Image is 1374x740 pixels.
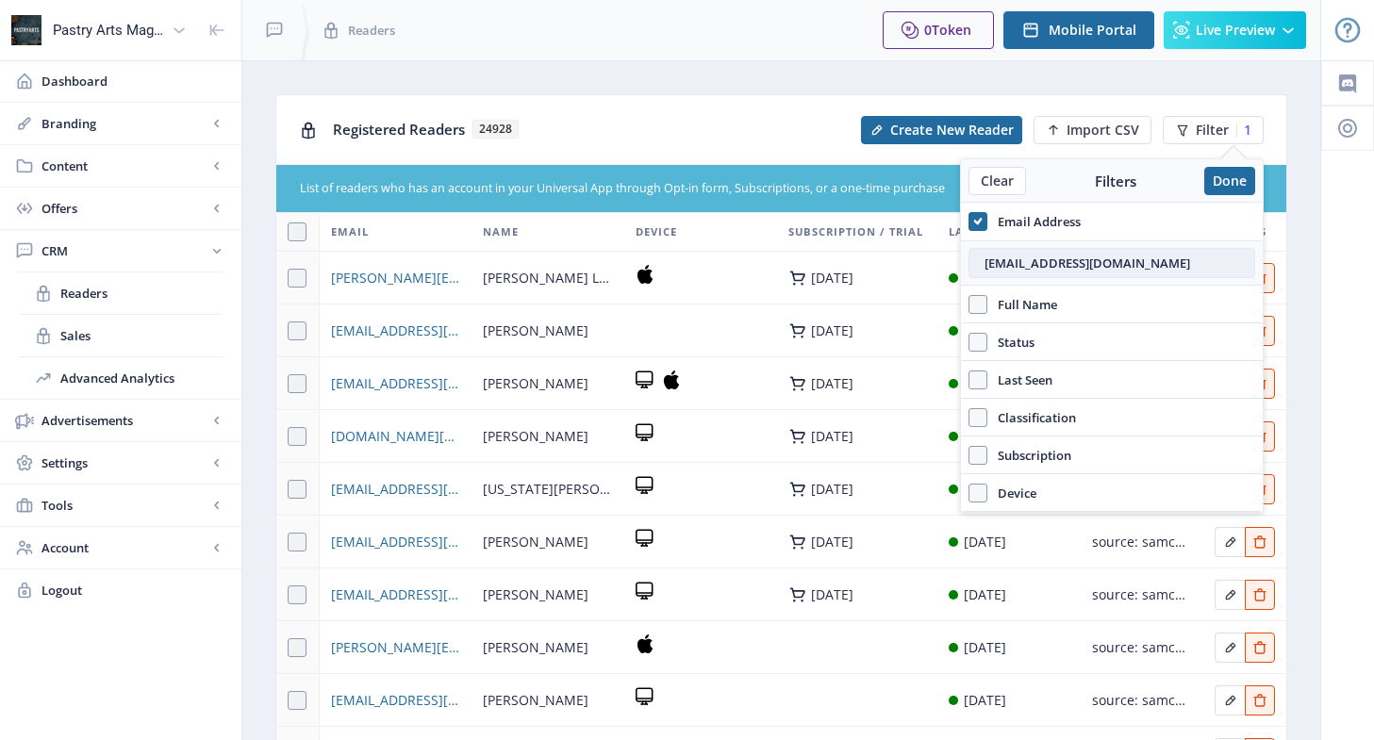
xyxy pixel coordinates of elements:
[1236,123,1251,138] div: 1
[850,116,1022,144] a: New page
[1204,167,1255,195] button: Done
[483,531,588,553] span: [PERSON_NAME]
[41,114,207,133] span: Branding
[987,482,1036,504] span: Device
[483,267,613,289] span: [PERSON_NAME] Land
[483,636,588,659] span: [PERSON_NAME]
[964,531,1006,553] div: [DATE]
[53,9,164,51] div: Pastry Arts Magazine
[811,429,853,444] div: [DATE]
[1026,172,1204,190] div: Filters
[41,538,207,557] span: Account
[1003,11,1154,49] button: Mobile Portal
[811,271,853,286] div: [DATE]
[331,531,461,553] a: [EMAIL_ADDRESS][DOMAIN_NAME]
[811,323,853,338] div: [DATE]
[883,11,994,49] button: 0Token
[60,284,223,303] span: Readers
[1092,531,1186,553] div: source: samcart-purchase
[1215,636,1245,654] a: Edit page
[811,482,853,497] div: [DATE]
[811,534,853,550] div: [DATE]
[11,15,41,45] img: properties.app_icon.png
[19,315,223,356] a: Sales
[483,372,588,395] span: [PERSON_NAME]
[1196,23,1275,38] span: Live Preview
[331,372,461,395] a: [EMAIL_ADDRESS][DOMAIN_NAME]
[964,584,1006,606] div: [DATE]
[472,120,519,139] span: 24928
[1245,689,1275,707] a: Edit page
[41,241,207,260] span: CRM
[60,326,223,345] span: Sales
[331,221,369,243] span: Email
[483,221,519,243] span: Name
[1092,689,1186,712] div: source: samcart-purchase
[41,411,207,430] span: Advertisements
[41,453,207,472] span: Settings
[1245,531,1275,549] a: Edit page
[964,689,1006,712] div: [DATE]
[1164,11,1306,49] button: Live Preview
[331,584,461,606] a: [EMAIL_ADDRESS][DOMAIN_NAME]
[331,689,461,712] a: [EMAIL_ADDRESS][DOMAIN_NAME]
[1163,116,1264,144] button: Filter1
[890,123,1014,138] span: Create New Reader
[811,376,853,391] div: [DATE]
[968,167,1026,195] button: Clear
[348,21,395,40] span: Readers
[987,210,1081,233] span: Email Address
[483,689,588,712] span: [PERSON_NAME]
[483,425,588,448] span: [PERSON_NAME]
[300,180,1151,198] div: List of readers who has an account in your Universal App through Opt-in form, Subscriptions, or a...
[1215,531,1245,549] a: Edit page
[41,72,226,90] span: Dashboard
[333,120,465,139] span: Registered Readers
[41,496,207,515] span: Tools
[1245,636,1275,654] a: Edit page
[331,478,461,501] a: [EMAIL_ADDRESS][DOMAIN_NAME]
[987,331,1035,354] span: Status
[949,221,1010,243] span: Last Seen
[331,267,461,289] a: [PERSON_NAME][EMAIL_ADDRESS][DOMAIN_NAME]
[1049,23,1136,38] span: Mobile Portal
[1245,584,1275,601] a: Edit page
[483,320,588,342] span: [PERSON_NAME]
[19,357,223,399] a: Advanced Analytics
[60,369,223,387] span: Advanced Analytics
[987,406,1076,429] span: Classification
[331,425,461,448] a: [DOMAIN_NAME][EMAIL_ADDRESS][DOMAIN_NAME]
[811,587,853,602] div: [DATE]
[1215,689,1245,707] a: Edit page
[1092,584,1186,606] div: source: samcart-purchase
[987,444,1071,467] span: Subscription
[41,199,207,218] span: Offers
[932,21,971,39] span: Token
[1196,123,1229,138] span: Filter
[861,116,1022,144] button: Create New Reader
[636,221,677,243] span: Device
[41,156,207,175] span: Content
[483,584,588,606] span: [PERSON_NAME]
[1067,123,1139,138] span: Import CSV
[1215,584,1245,601] a: Edit page
[1022,116,1151,144] a: New page
[964,636,1006,659] div: [DATE]
[788,221,923,243] span: Subscription / Trial
[1092,636,1186,659] div: source: samcart-purchase
[331,320,461,342] a: [EMAIL_ADDRESS][DOMAIN_NAME]
[987,293,1057,316] span: Full Name
[19,272,223,314] a: Readers
[331,636,461,659] a: [PERSON_NAME][EMAIL_ADDRESS][DOMAIN_NAME]
[483,478,613,501] span: [US_STATE][PERSON_NAME]
[1034,116,1151,144] button: Import CSV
